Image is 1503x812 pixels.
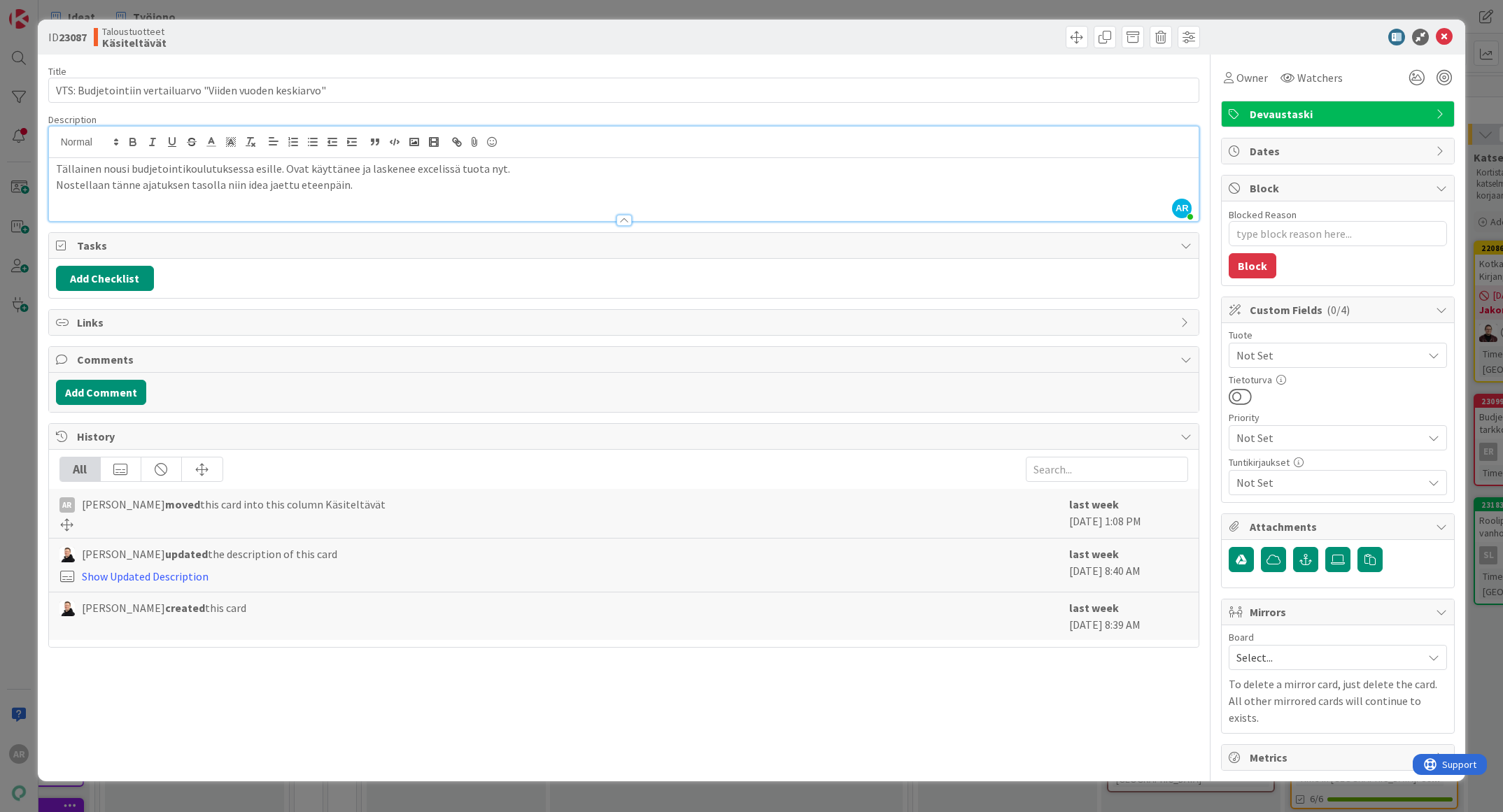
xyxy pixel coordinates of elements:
div: Tuote [1229,330,1447,340]
span: Not Set [1236,473,1416,492]
div: AR [59,497,75,513]
div: All [60,457,101,481]
div: Tietoturva [1229,375,1447,385]
div: [DATE] 8:39 AM [1069,599,1188,633]
span: Links [77,314,1174,331]
button: Block [1229,253,1276,278]
span: History [77,428,1174,445]
b: created [165,601,205,615]
span: Devaustaski [1250,106,1429,122]
div: Priority [1229,413,1447,422]
span: [PERSON_NAME] the description of this card [82,546,337,562]
p: Tällainen nousi budjetointikoulutuksessa esille. Ovat käyttänee ja laskenee excelissä tuota nyt. [56,161,1192,177]
span: Owner [1236,69,1268,86]
span: Not Set [1236,428,1416,448]
span: Not Set [1236,346,1416,365]
span: [PERSON_NAME] this card into this column Käsiteltävät [82,496,386,513]
a: Show Updated Description [82,569,209,583]
span: Metrics [1250,749,1429,766]
div: [DATE] 1:08 PM [1069,496,1188,531]
img: AN [59,601,75,616]
span: ( 0/4 ) [1327,303,1350,317]
input: Search... [1026,457,1188,482]
span: Select... [1236,648,1416,667]
span: Attachments [1250,518,1429,535]
input: type card name here... [48,78,1200,103]
span: Comments [77,351,1174,368]
img: AN [59,547,75,562]
div: Tuntikirjaukset [1229,457,1447,467]
b: moved [165,497,200,511]
b: updated [165,547,208,561]
span: Block [1250,180,1429,197]
span: [PERSON_NAME] this card [82,599,246,616]
span: Watchers [1297,69,1343,86]
span: AR [1172,199,1192,218]
button: Add Checklist [56,266,154,291]
span: Support [29,2,64,19]
b: last week [1069,547,1119,561]
span: Mirrors [1250,604,1429,620]
b: 23087 [59,30,87,44]
span: ID [48,29,87,45]
label: Title [48,65,66,78]
span: Tasks [77,237,1174,254]
span: Description [48,113,97,126]
p: Nostellaan tänne ajatuksen tasolla niin idea jaettu eteenpäin. [56,177,1192,193]
b: last week [1069,497,1119,511]
div: [DATE] 8:40 AM [1069,546,1188,585]
label: Blocked Reason [1229,208,1297,221]
button: Add Comment [56,380,146,405]
b: last week [1069,601,1119,615]
p: To delete a mirror card, just delete the card. All other mirrored cards will continue to exists. [1229,676,1447,726]
span: Taloustuotteet [102,26,167,37]
span: Board [1229,632,1254,642]
span: Dates [1250,143,1429,159]
span: Custom Fields [1250,301,1429,318]
b: Käsiteltävät [102,37,167,48]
